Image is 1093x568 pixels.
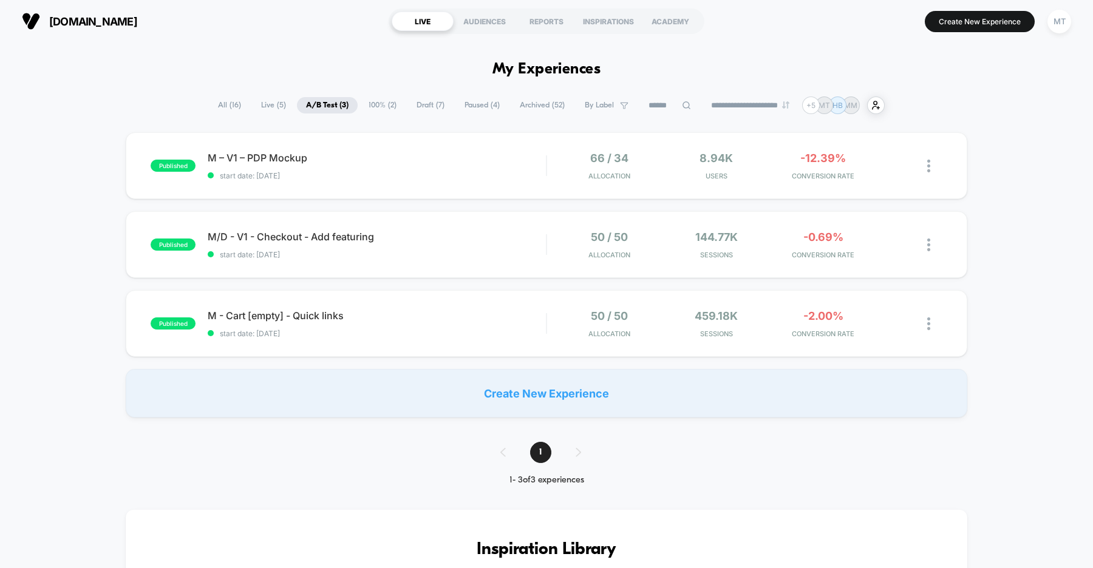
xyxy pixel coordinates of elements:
span: 66 / 34 [590,152,628,164]
span: Sessions [666,251,767,259]
span: published [151,160,196,172]
div: REPORTS [516,12,577,31]
span: A/B Test ( 3 ) [297,97,358,113]
span: Archived ( 52 ) [511,97,574,113]
span: CONVERSION RATE [773,251,874,259]
span: CONVERSION RATE [773,330,874,338]
span: Users [666,172,767,180]
span: -2.00% [803,309,843,322]
span: 50 / 50 [591,231,628,243]
span: Sessions [666,330,767,338]
div: AUDIENCES [454,12,516,31]
span: 144.77k [695,231,738,243]
span: Paused ( 4 ) [455,97,509,113]
div: + 5 [802,96,820,114]
h1: My Experiences [492,61,601,78]
h3: Inspiration Library [162,540,931,560]
span: start date: [DATE] [208,250,546,259]
div: LIVE [392,12,454,31]
span: published [151,317,196,330]
span: M/D - V1 - Checkout - Add featuring [208,231,546,243]
img: close [927,317,930,330]
span: All ( 16 ) [209,97,250,113]
span: Allocation [588,251,630,259]
span: -0.69% [803,231,843,243]
div: Create New Experience [126,369,967,418]
span: Live ( 5 ) [252,97,295,113]
span: M - Cart [empty] - Quick links [208,309,546,322]
p: HB [833,101,843,110]
img: Visually logo [22,12,40,30]
span: published [151,238,196,251]
span: 459.18k [695,309,738,322]
span: CONVERSION RATE [773,172,874,180]
img: end [782,101,789,109]
div: 1 - 3 of 3 experiences [488,475,605,485]
img: close [927,160,930,172]
div: ACADEMY [639,12,701,31]
span: By Label [585,101,614,110]
span: [DOMAIN_NAME] [49,15,137,28]
p: MM [844,101,857,110]
span: 8.94k [700,152,733,164]
button: [DOMAIN_NAME] [18,12,141,31]
span: Draft ( 7 ) [407,97,454,113]
span: Allocation [588,172,630,180]
div: MT [1047,10,1071,33]
span: M – V1 – PDP Mockup [208,152,546,164]
span: 50 / 50 [591,309,628,322]
span: start date: [DATE] [208,329,546,338]
p: MT [819,101,830,110]
span: Allocation [588,330,630,338]
button: Create New Experience [925,11,1035,32]
div: INSPIRATIONS [577,12,639,31]
span: -12.39% [800,152,846,164]
span: start date: [DATE] [208,171,546,180]
button: MT [1044,9,1075,34]
span: 100% ( 2 ) [359,97,406,113]
img: close [927,238,930,251]
span: 1 [530,442,551,463]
